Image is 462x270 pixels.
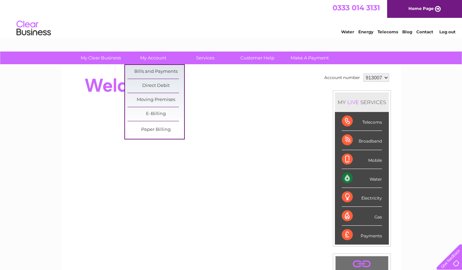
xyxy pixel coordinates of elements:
[342,150,382,169] div: Mobile
[378,29,398,34] a: Telecoms
[341,29,354,34] a: Water
[342,169,382,188] div: Water
[323,72,362,83] td: Account number
[416,29,433,34] a: Contact
[16,18,51,39] img: logo.png
[281,52,338,64] a: Make A Payment
[342,188,382,207] div: Electricity
[333,3,380,12] a: 0333 014 3131
[177,52,234,64] a: Services
[335,92,389,112] div: MY SERVICES
[439,29,455,34] a: Log out
[127,93,184,107] a: Moving Premises
[127,79,184,93] a: Direct Debit
[229,52,286,64] a: Customer Help
[127,107,184,121] a: E-Billing
[127,65,184,79] a: Bills and Payments
[69,4,394,33] div: Clear Business is a trading name of Verastar Limited (registered in [GEOGRAPHIC_DATA] No. 3667643...
[358,29,373,34] a: Energy
[337,258,386,270] a: .
[342,131,382,150] div: Broadband
[342,112,382,131] div: Telecoms
[342,207,382,226] div: Gas
[125,52,181,64] a: My Account
[342,226,382,244] div: Payments
[72,52,129,64] a: My Clear Business
[346,99,360,105] div: LIVE
[127,123,184,137] a: Paper Billing
[402,29,412,34] a: Blog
